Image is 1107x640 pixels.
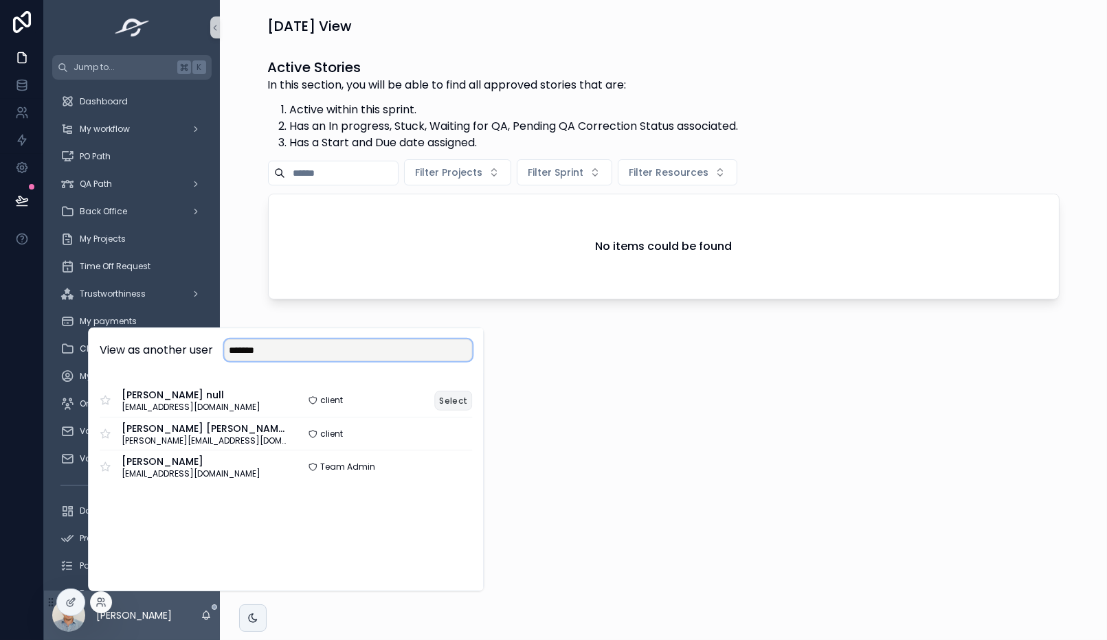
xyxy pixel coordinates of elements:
span: Value R. Project (Talent) [80,453,178,464]
span: Dashboard [80,505,128,516]
span: Value R. Project [80,426,143,437]
a: Dashboard [52,499,212,523]
span: QA Path [80,179,112,190]
span: Reports [80,588,111,599]
span: Trustworthiness [80,288,146,299]
button: Select [435,390,473,410]
button: Jump to...K [52,55,212,80]
a: QA Path [52,172,212,196]
a: PO Path [52,144,212,169]
li: Active within this sprint. [290,102,739,118]
span: client [320,395,343,406]
span: Team Admin [320,461,375,472]
span: Post QA Approval [80,560,150,571]
p: [PERSON_NAME] [96,608,172,622]
span: My Projects [80,233,126,244]
img: App logo [111,16,154,38]
a: My payments [52,309,212,334]
span: Chapter Lead [80,343,137,354]
span: [EMAIL_ADDRESS][DOMAIN_NAME] [122,468,260,479]
span: Filter Sprint [528,165,584,179]
span: Onboarding [80,398,131,409]
h2: View as another user [100,342,213,358]
span: My workflow [80,124,130,135]
span: My payments [80,316,137,327]
div: scrollable content [44,80,220,591]
a: Time Off Request [52,254,212,279]
a: Chapter Lead [52,336,212,361]
span: PO Path [80,151,111,162]
button: Select Button [404,159,511,185]
a: Back Office [52,199,212,224]
button: Select Button [618,159,737,185]
span: Time Off Request [80,261,150,272]
span: [PERSON_NAME] [122,454,260,468]
h1: [DATE] View [268,16,353,36]
a: Value R. Project (Talent) [52,446,212,471]
span: Filter Resources [629,165,709,179]
h1: Active Stories [268,58,739,77]
li: Has a Start and Due date assigned. [290,135,739,151]
span: My Profile [80,371,118,382]
p: In this section, you will be able to find all approved stories that are: [268,77,739,93]
span: [EMAIL_ADDRESS][DOMAIN_NAME] [122,402,260,413]
span: client [320,428,343,439]
a: My Projects [52,227,212,251]
span: Filter Projects [416,165,483,179]
a: Dashboard [52,89,212,114]
a: Pre-Work Authorization [52,526,212,551]
span: Pre-Work Authorization [80,533,175,544]
a: Onboarding [52,391,212,416]
span: Jump to... [74,62,172,73]
h2: No items could be found [595,238,732,255]
span: Dashboard [80,96,128,107]
iframe: Spotlight [1,66,26,91]
span: K [194,62,205,73]
span: [PERSON_NAME][EMAIL_ADDRESS][DOMAIN_NAME] [122,435,286,446]
a: Trustworthiness [52,282,212,306]
span: Back Office [80,206,127,217]
span: [PERSON_NAME] [PERSON_NAME] [122,421,286,435]
a: Post QA Approval [52,553,212,578]
a: My Profile [52,364,212,389]
button: Select Button [517,159,612,185]
span: [PERSON_NAME] null [122,388,260,402]
a: Value R. Project [52,419,212,444]
li: Has an In progress, Stuck, Waiting for QA, Pending QA Correction Status associated. [290,118,739,135]
a: My workflow [52,117,212,141]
